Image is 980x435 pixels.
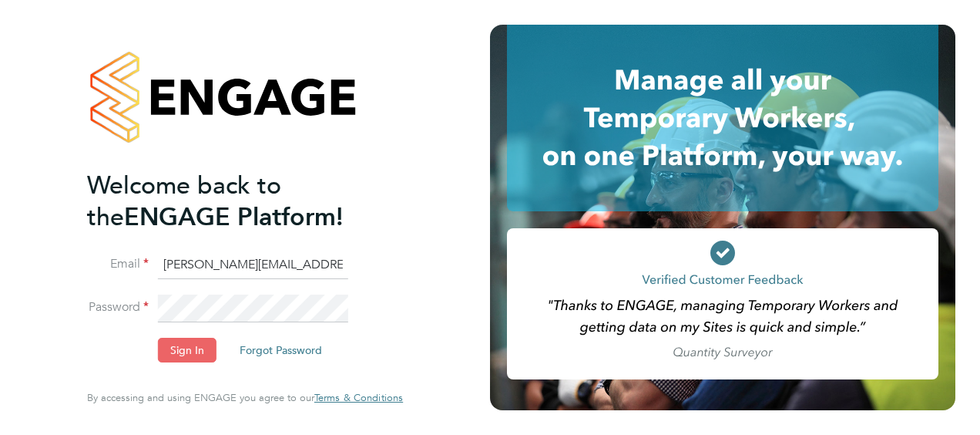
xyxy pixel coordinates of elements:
span: Welcome back to the [87,170,281,232]
span: By accessing and using ENGAGE you agree to our [87,391,403,404]
button: Sign In [158,338,216,362]
span: Terms & Conditions [314,391,403,404]
h2: ENGAGE Platform! [87,170,388,233]
button: Forgot Password [227,338,334,362]
label: Email [87,256,149,272]
input: Enter your work email... [158,251,348,279]
a: Terms & Conditions [314,392,403,404]
label: Password [87,299,149,315]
